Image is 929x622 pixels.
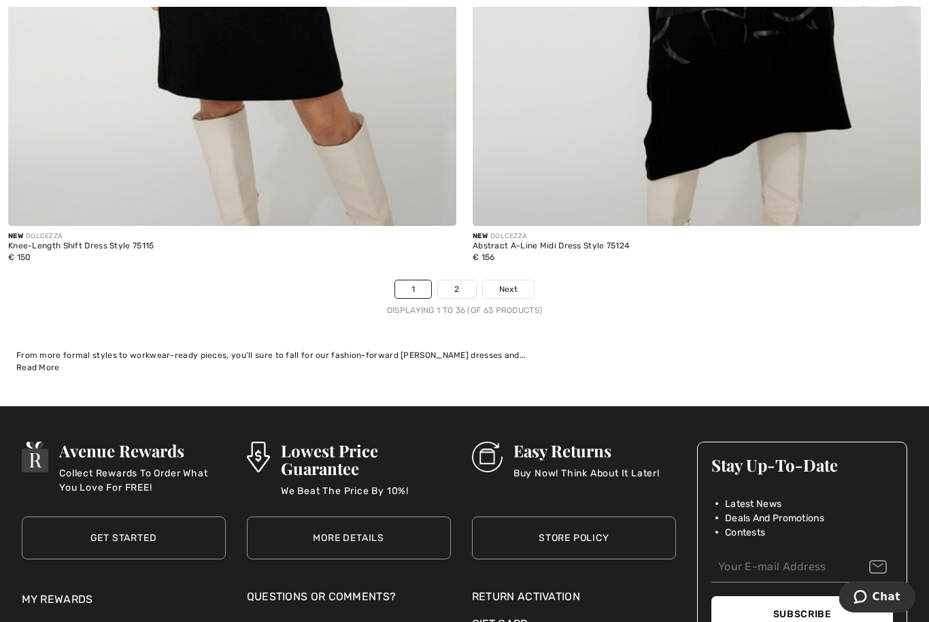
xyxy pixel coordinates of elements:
[8,231,154,242] div: DOLCEZZA
[8,232,23,240] span: New
[473,252,495,262] span: € 156
[16,349,913,361] div: From more formal styles to workwear-ready pieces, you’ll sure to fall for our fashion-forward [PE...
[725,497,781,511] span: Latest News
[499,283,518,295] span: Next
[473,232,488,240] span: New
[16,363,60,372] span: Read More
[8,242,154,251] div: Knee-Length Shift Dress Style 75115
[247,589,451,612] div: Questions or Comments?
[438,280,475,298] a: 2
[711,456,894,474] h3: Stay Up-To-Date
[839,581,915,615] iframe: Opens a widget where you can chat to one of our agents
[483,280,534,298] a: Next
[725,525,765,540] span: Contests
[473,242,629,251] div: Abstract A-Line Midi Dress Style 75124
[247,517,451,559] a: More Details
[395,280,431,298] a: 1
[513,442,660,459] h3: Easy Returns
[22,593,93,606] a: My Rewards
[281,442,451,477] h3: Lowest Price Guarantee
[725,511,824,525] span: Deals And Promotions
[247,442,270,472] img: Lowest Price Guarantee
[472,442,503,472] img: Easy Returns
[473,231,629,242] div: DOLCEZZA
[472,517,676,559] a: Store Policy
[472,589,676,605] a: Return Activation
[711,552,894,583] input: Your E-mail Address
[22,442,49,472] img: Avenue Rewards
[22,517,226,559] a: Get Started
[59,466,225,493] p: Collect Rewards To Order What You Love For FREE!
[513,466,660,493] p: Buy Now! Think About It Later!
[59,442,225,459] h3: Avenue Rewards
[281,484,451,511] p: We Beat The Price By 10%!
[8,252,31,262] span: € 150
